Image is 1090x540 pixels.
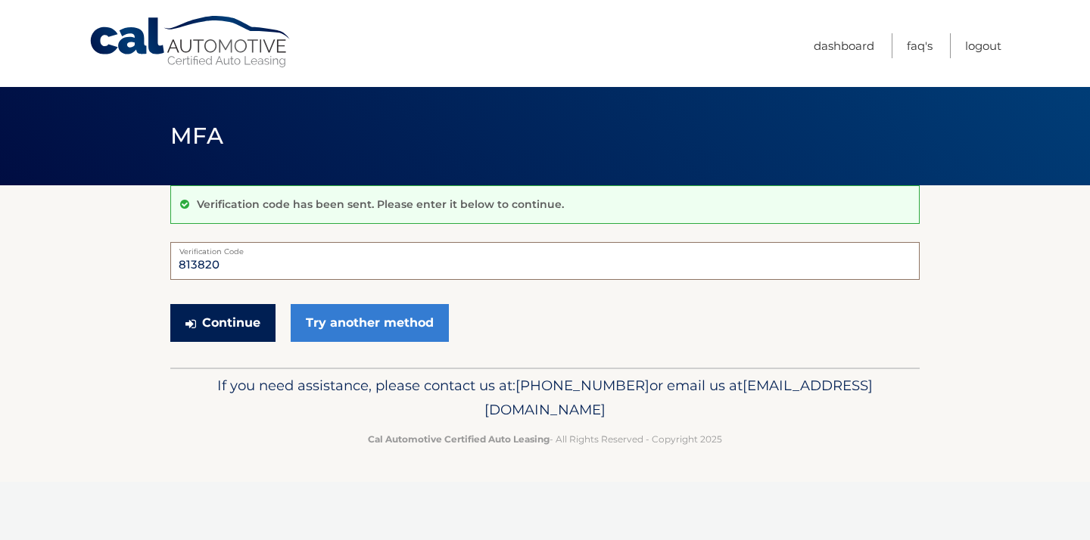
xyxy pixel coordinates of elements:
a: Dashboard [814,33,874,58]
a: FAQ's [907,33,933,58]
p: If you need assistance, please contact us at: or email us at [180,374,910,422]
a: Logout [965,33,1001,58]
a: Try another method [291,304,449,342]
input: Verification Code [170,242,920,280]
label: Verification Code [170,242,920,254]
p: - All Rights Reserved - Copyright 2025 [180,431,910,447]
span: MFA [170,122,223,150]
strong: Cal Automotive Certified Auto Leasing [368,433,550,445]
span: [EMAIL_ADDRESS][DOMAIN_NAME] [484,377,873,418]
a: Cal Automotive [89,15,293,69]
p: Verification code has been sent. Please enter it below to continue. [197,197,564,211]
button: Continue [170,304,276,342]
span: [PHONE_NUMBER] [515,377,649,394]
